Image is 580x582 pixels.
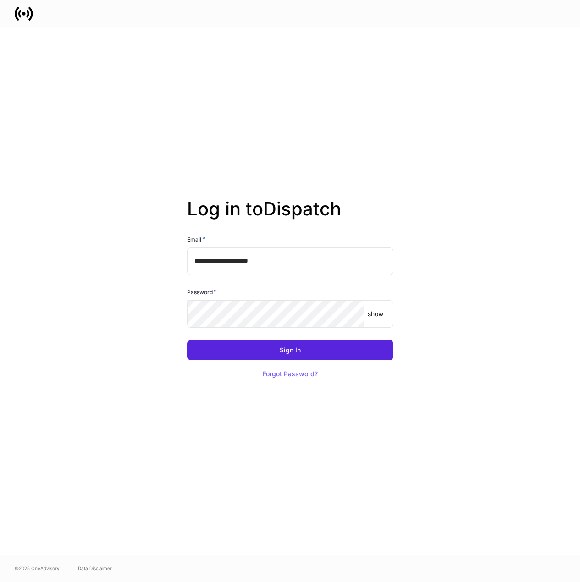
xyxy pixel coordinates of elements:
a: Data Disclaimer [78,565,112,572]
div: Forgot Password? [263,371,318,377]
span: © 2025 OneAdvisory [15,565,60,572]
p: show [368,309,383,318]
h6: Password [187,287,217,296]
div: Sign In [280,347,301,353]
button: Forgot Password? [251,364,329,384]
h6: Email [187,235,205,244]
h2: Log in to Dispatch [187,198,393,235]
button: Sign In [187,340,393,360]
